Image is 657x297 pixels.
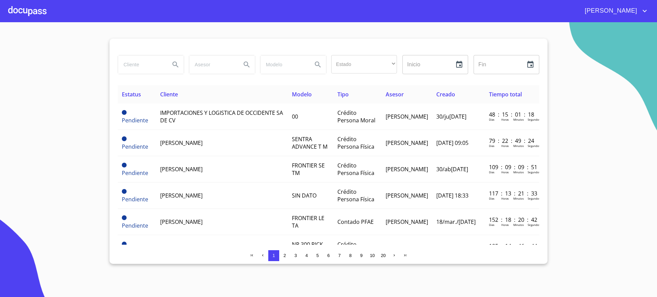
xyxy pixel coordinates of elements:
[501,223,509,227] p: Horas
[160,165,203,173] span: [PERSON_NAME]
[501,118,509,121] p: Horas
[489,91,522,98] span: Tiempo total
[337,188,374,203] span: Crédito Persona Física
[290,250,301,261] button: 3
[260,55,307,74] input: search
[279,250,290,261] button: 2
[489,190,535,197] p: 117 : 13 : 21 : 33
[122,195,148,203] span: Pendiente
[323,250,334,261] button: 6
[489,118,494,121] p: Dias
[436,113,466,120] span: 30/ju[DATE]
[122,189,127,194] span: Pendiente
[513,197,524,200] p: Minutos
[360,253,362,258] span: 9
[160,139,203,147] span: [PERSON_NAME]
[189,55,236,74] input: search
[501,170,509,174] p: Horas
[489,111,535,118] p: 48 : 15 : 01 : 18
[513,118,524,121] p: Minutos
[513,144,524,148] p: Minutos
[337,218,374,226] span: Contado PFAE
[292,113,298,120] span: 00
[160,218,203,226] span: [PERSON_NAME]
[122,136,127,141] span: Pendiente
[292,135,327,150] span: SENTRA ADVANCE T M
[386,139,428,147] span: [PERSON_NAME]
[386,91,404,98] span: Asesor
[310,56,326,73] button: Search
[386,113,428,120] span: [PERSON_NAME]
[122,91,141,98] span: Estatus
[367,250,378,261] button: 10
[337,109,375,124] span: Crédito Persona Moral
[292,91,312,98] span: Modelo
[305,253,308,258] span: 4
[386,192,428,199] span: [PERSON_NAME]
[580,5,641,16] span: [PERSON_NAME]
[294,253,297,258] span: 3
[122,215,127,220] span: Pendiente
[489,216,535,224] p: 152 : 18 : 20 : 42
[160,244,203,252] span: [PERSON_NAME]
[436,218,476,226] span: 18/mar./[DATE]
[160,91,178,98] span: Cliente
[436,192,468,199] span: [DATE] 18:33
[489,170,494,174] p: Dias
[122,242,127,246] span: Pendiente
[489,144,494,148] p: Dias
[489,197,494,200] p: Dias
[501,197,509,200] p: Horas
[436,244,466,252] span: 13/fe[DATE]
[292,241,323,256] span: NP 300 PICK UP TM AC
[489,163,535,171] p: 109 : 09 : 09 : 51
[331,55,397,73] div: ​
[239,56,255,73] button: Search
[122,222,148,229] span: Pendiente
[122,117,148,124] span: Pendiente
[337,135,374,150] span: Crédito Persona Física
[528,223,540,227] p: Segundos
[489,242,535,250] p: 185 : 14 : 46 : 44
[268,250,279,261] button: 1
[381,253,386,258] span: 20
[356,250,367,261] button: 9
[122,163,127,167] span: Pendiente
[386,165,428,173] span: [PERSON_NAME]
[436,91,455,98] span: Creado
[513,170,524,174] p: Minutos
[489,137,535,145] p: 79 : 22 : 49 : 24
[528,144,540,148] p: Segundos
[283,253,286,258] span: 2
[167,56,184,73] button: Search
[272,253,275,258] span: 1
[528,118,540,121] p: Segundos
[436,139,468,147] span: [DATE] 09:05
[301,250,312,261] button: 4
[292,192,317,199] span: SIN DATO
[386,244,428,252] span: [PERSON_NAME]
[337,241,374,256] span: Crédito Persona Física
[160,192,203,199] span: [PERSON_NAME]
[122,143,148,150] span: Pendiente
[292,162,325,177] span: FRONTIER SE TM
[528,170,540,174] p: Segundos
[580,5,649,16] button: account of current user
[386,218,428,226] span: [PERSON_NAME]
[122,169,148,177] span: Pendiente
[292,214,324,229] span: FRONTIER LE TA
[528,197,540,200] p: Segundos
[370,253,375,258] span: 10
[513,223,524,227] p: Minutos
[338,253,340,258] span: 7
[160,109,283,124] span: IMPORTACIONES Y LOGISTICA DE OCCIDENTE SA DE CV
[378,250,389,261] button: 20
[118,55,165,74] input: search
[122,110,127,115] span: Pendiente
[489,223,494,227] p: Dias
[316,253,319,258] span: 5
[334,250,345,261] button: 7
[337,91,349,98] span: Tipo
[327,253,330,258] span: 6
[501,144,509,148] p: Horas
